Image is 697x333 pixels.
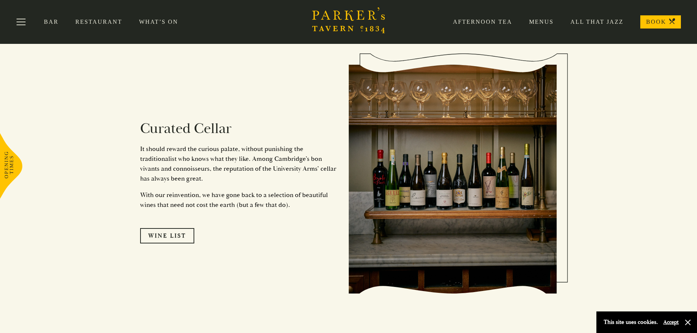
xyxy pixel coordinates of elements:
[140,190,338,210] p: With our reinvention, we have gone back to a selection of beautiful wines that need not cost the ...
[684,319,692,326] button: Close and accept
[604,317,658,328] p: This site uses cookies.
[140,228,194,243] a: Wine List
[140,120,338,137] h2: Curated Cellar
[663,319,679,326] button: Accept
[140,144,338,183] p: It should reward the curious palate, without punishing the traditionalist who knows what they lik...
